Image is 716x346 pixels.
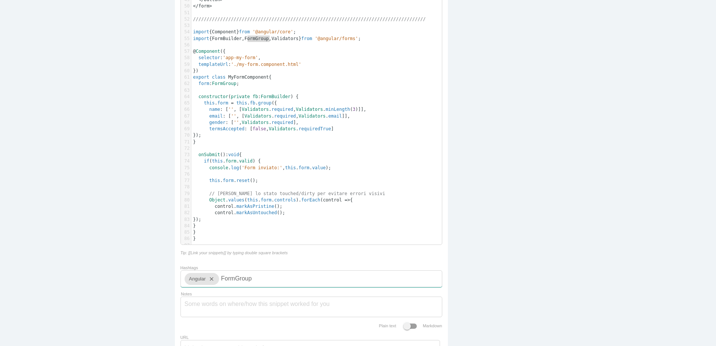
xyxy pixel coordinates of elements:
[181,203,191,210] div: 81
[212,158,223,164] span: this
[193,210,285,215] span: . ();
[298,165,309,170] span: form
[193,36,209,41] span: import
[247,197,258,203] span: this
[193,62,301,67] span: :
[181,48,191,55] div: 57
[198,55,220,60] span: selector
[181,229,191,236] div: 85
[198,62,228,67] span: templateUrl
[181,210,191,216] div: 82
[181,191,191,197] div: 79
[181,216,191,223] div: 83
[223,55,258,60] span: 'app-my-form'
[236,178,250,183] span: reset
[193,3,196,9] span: <
[181,292,192,297] label: Notes
[228,197,244,203] span: values
[328,113,342,119] span: email
[234,120,239,125] span: ''
[193,120,299,125] span: : [ , . ],
[181,42,191,48] div: 56
[193,178,258,183] span: . . ();
[181,139,191,145] div: 71
[181,152,191,158] div: 73
[193,204,283,209] span: . ();
[181,126,191,132] div: 69
[185,273,219,285] div: Angular
[181,242,191,249] div: 87
[181,171,191,177] div: 76
[274,113,296,119] span: required
[236,100,247,106] span: this
[285,165,296,170] span: this
[209,113,223,119] span: email
[250,100,255,106] span: fb
[245,36,269,41] span: FormGroup
[379,324,442,328] label: Plain text Markdown
[193,29,209,34] span: import
[236,204,274,209] span: markAsPristine
[193,230,196,235] span: }
[212,75,225,80] span: class
[209,197,225,203] span: Object
[193,75,209,80] span: export
[193,49,196,54] span: @
[193,107,367,112] span: : [ , [ . , . ( )]],
[326,107,350,112] span: minLength
[212,36,242,41] span: FormBuilder
[225,158,236,164] span: form
[180,335,189,340] label: URL
[242,120,269,125] span: Validators
[193,152,242,157] span: (): {
[231,94,250,99] span: private
[181,68,191,74] div: 60
[315,36,358,41] span: '@angular/forms'
[193,94,299,99] span: ( : ) {
[212,81,236,86] span: FormGroup
[258,100,271,106] span: group
[193,133,201,138] span: });
[181,113,191,119] div: 67
[181,197,191,203] div: 80
[181,100,191,106] div: 65
[181,74,191,81] div: 61
[193,223,196,228] span: }
[204,158,209,164] span: if
[223,178,234,183] span: form
[231,113,236,119] span: ''
[193,29,296,34] span: { } ;
[198,94,228,99] span: constructor
[231,62,301,67] span: './my-form.component.html'
[181,177,191,184] div: 77
[231,100,234,106] span: =
[301,197,321,203] span: forEach
[181,81,191,87] div: 62
[181,94,191,100] div: 64
[193,16,426,22] span: //////////////////////////////////////////////////////////////////////////////////////
[269,126,296,131] span: Validators
[209,107,220,112] span: name
[193,68,199,73] span: })
[193,55,261,60] span: : ,
[271,107,293,112] span: required
[181,36,191,42] div: 55
[236,210,277,215] span: markAsUntouched
[253,29,293,34] span: '@angular/core'
[253,94,258,99] span: fb
[180,251,288,255] i: Tip: [[Link your snippets]] by typing double square brackets
[193,113,350,119] span: : [ , [ . , . ]],
[206,273,215,285] i: close
[239,29,250,34] span: from
[181,10,191,16] div: 51
[242,107,269,112] span: Validators
[239,158,252,164] span: valid
[181,158,191,164] div: 74
[193,100,277,106] span: . . . ({
[345,197,350,203] span: =>
[209,178,220,183] span: this
[193,36,361,41] span: { , , } ;
[181,165,191,171] div: 75
[221,271,266,286] input: +Tag
[181,22,191,29] div: 53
